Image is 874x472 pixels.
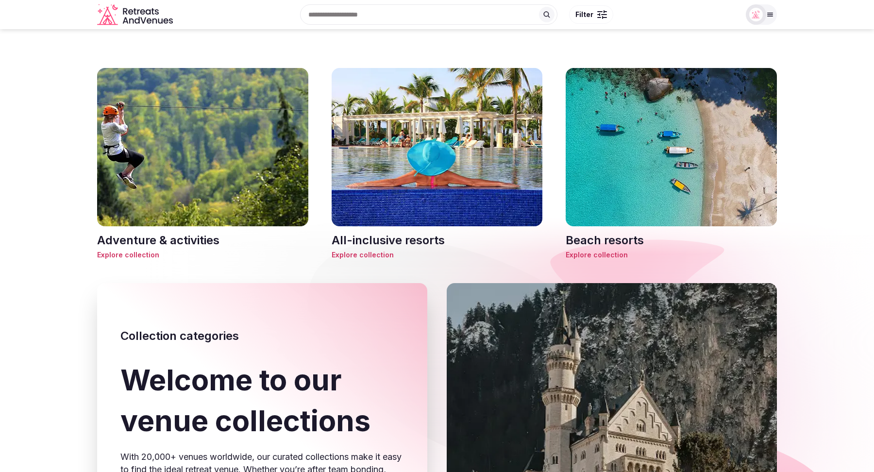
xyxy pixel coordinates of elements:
a: Visit the homepage [97,4,175,26]
img: Beach resorts [566,68,777,226]
h3: Beach resorts [566,232,777,249]
h3: Adventure & activities [97,232,308,249]
h1: Welcome to our venue collections [120,359,404,441]
h3: All-inclusive resorts [332,232,543,249]
span: Explore collection [97,250,308,260]
a: Adventure & activitiesAdventure & activitiesExplore collection [97,68,308,260]
img: Matt Grant Oakes [749,8,763,21]
svg: Retreats and Venues company logo [97,4,175,26]
a: All-inclusive resortsAll-inclusive resortsExplore collection [332,68,543,260]
button: Filter [569,5,613,24]
img: All-inclusive resorts [332,68,543,226]
h2: Collection categories [120,328,404,344]
img: Adventure & activities [97,68,308,226]
span: Explore collection [332,250,543,260]
a: Beach resortsBeach resortsExplore collection [566,68,777,260]
span: Filter [575,10,593,19]
span: Explore collection [566,250,777,260]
